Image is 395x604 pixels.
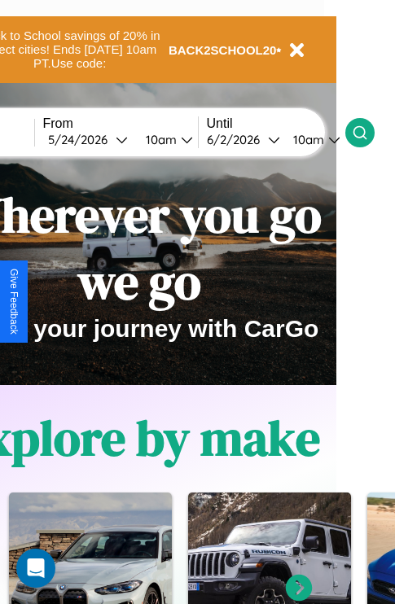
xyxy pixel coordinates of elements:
div: Open Intercom Messenger [16,549,55,588]
div: 10am [285,132,328,147]
button: 10am [133,131,198,148]
label: Until [207,116,345,131]
div: 6 / 2 / 2026 [207,132,268,147]
div: Give Feedback [8,269,20,335]
b: BACK2SCHOOL20 [169,43,277,57]
label: From [43,116,198,131]
button: 10am [280,131,345,148]
div: 5 / 24 / 2026 [48,132,116,147]
button: 5/24/2026 [43,131,133,148]
div: 10am [138,132,181,147]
